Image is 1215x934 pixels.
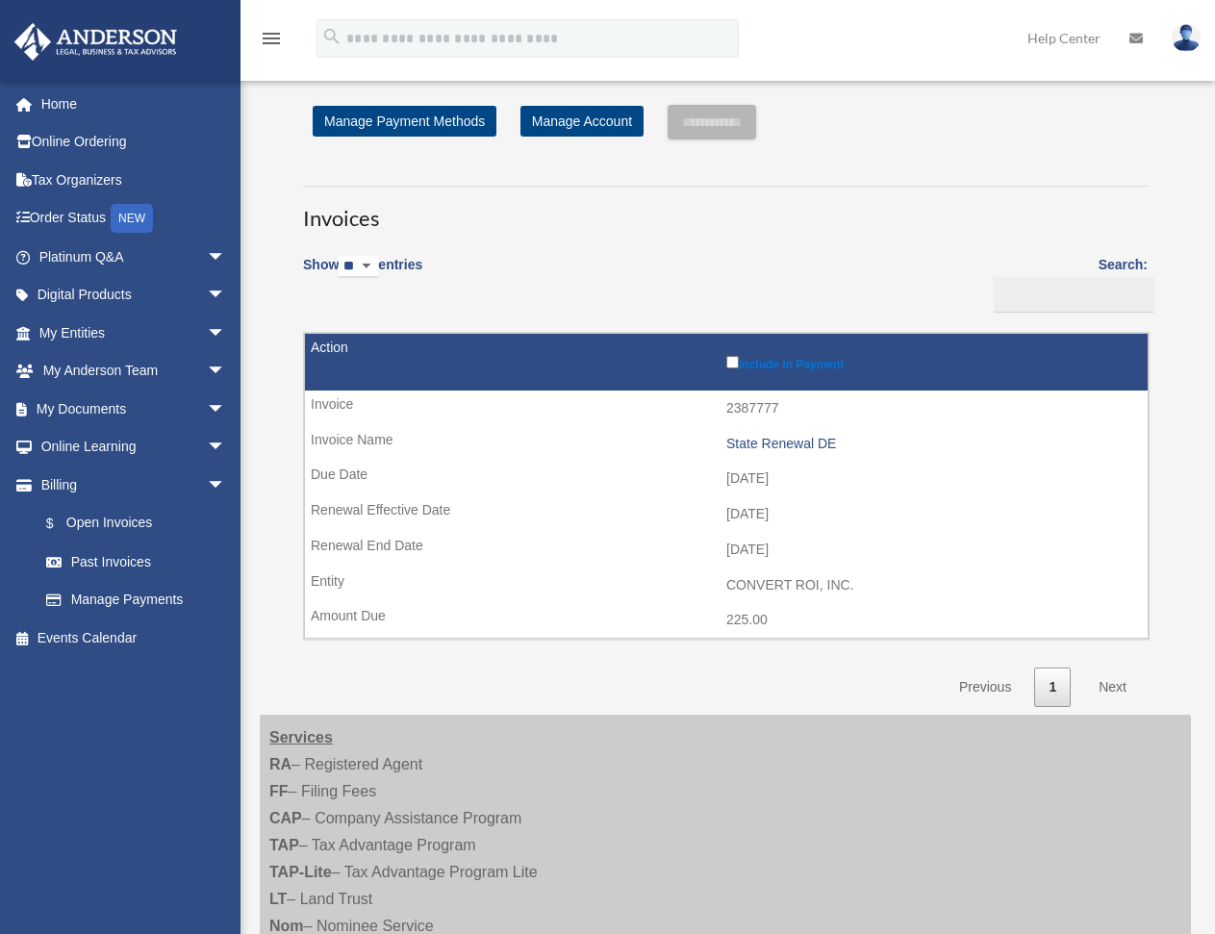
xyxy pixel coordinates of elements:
a: Manage Payment Methods [313,106,496,137]
a: My Anderson Teamarrow_drop_down [13,352,255,391]
a: Past Invoices [27,543,245,581]
strong: Services [269,729,333,745]
span: $ [57,512,66,536]
i: search [321,26,342,47]
strong: Nom [269,918,304,934]
span: arrow_drop_down [207,276,245,316]
input: Search: [994,277,1154,314]
input: Include in Payment [726,356,739,368]
a: Events Calendar [13,618,255,657]
span: arrow_drop_down [207,238,245,277]
h3: Invoices [303,186,1148,234]
a: Billingarrow_drop_down [13,466,245,504]
label: Include in Payment [726,352,1138,371]
div: State Renewal DE [726,436,1138,452]
img: User Pic [1172,24,1201,52]
strong: TAP [269,837,299,853]
a: Tax Organizers [13,161,255,199]
a: My Documentsarrow_drop_down [13,390,255,428]
td: 2387777 [305,391,1148,427]
strong: RA [269,756,291,772]
strong: LT [269,891,287,907]
td: [DATE] [305,461,1148,497]
a: Digital Productsarrow_drop_down [13,276,255,315]
td: [DATE] [305,496,1148,533]
td: CONVERT ROI, INC. [305,568,1148,604]
a: Manage Payments [27,581,245,619]
a: 1 [1034,668,1071,707]
span: arrow_drop_down [207,390,245,429]
img: Anderson Advisors Platinum Portal [9,23,183,61]
td: 225.00 [305,602,1148,639]
a: Platinum Q&Aarrow_drop_down [13,238,255,276]
a: Manage Account [520,106,644,137]
strong: FF [269,783,289,799]
td: [DATE] [305,532,1148,568]
label: Show entries [303,253,422,297]
a: menu [260,34,283,50]
a: Home [13,85,255,123]
a: Online Learningarrow_drop_down [13,428,255,467]
a: Online Ordering [13,123,255,162]
a: My Entitiesarrow_drop_down [13,314,255,352]
i: menu [260,27,283,50]
a: $Open Invoices [27,504,236,543]
span: arrow_drop_down [207,428,245,467]
strong: TAP-Lite [269,864,332,880]
span: arrow_drop_down [207,466,245,505]
div: NEW [111,204,153,233]
a: Next [1084,668,1141,707]
a: Previous [945,668,1025,707]
select: Showentries [339,256,378,278]
label: Search: [987,253,1148,313]
strong: CAP [269,810,302,826]
span: arrow_drop_down [207,314,245,353]
a: Order StatusNEW [13,199,255,239]
span: arrow_drop_down [207,352,245,391]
